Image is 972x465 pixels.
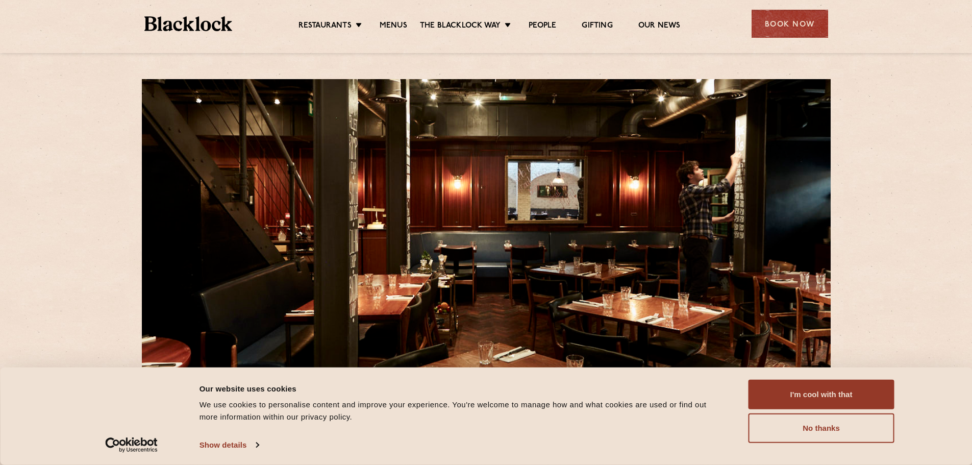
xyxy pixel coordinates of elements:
[200,437,259,453] a: Show details
[298,21,352,32] a: Restaurants
[529,21,556,32] a: People
[749,380,894,409] button: I'm cool with that
[200,399,726,423] div: We use cookies to personalise content and improve your experience. You're welcome to manage how a...
[200,382,726,395] div: Our website uses cookies
[749,413,894,443] button: No thanks
[380,21,407,32] a: Menus
[87,437,176,453] a: Usercentrics Cookiebot - opens in a new window
[420,21,501,32] a: The Blacklock Way
[752,10,828,38] div: Book Now
[638,21,681,32] a: Our News
[144,16,233,31] img: BL_Textured_Logo-footer-cropped.svg
[582,21,612,32] a: Gifting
